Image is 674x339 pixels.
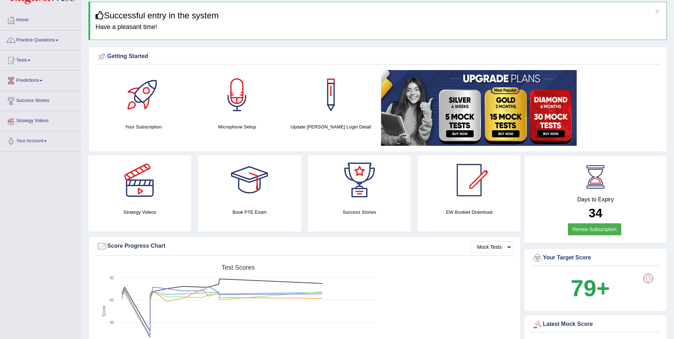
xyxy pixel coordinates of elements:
[568,223,621,235] a: Renew Subscription
[97,241,512,252] div: Score Progress Chart
[198,208,301,216] h4: Book PTE Exam
[655,7,659,15] button: ×
[381,70,577,146] img: small5.jpg
[110,298,114,302] text: 60
[288,123,374,131] h4: Update [PERSON_NAME] Login Detail
[532,253,659,263] div: Your Target Score
[308,208,411,216] h4: Success Stories
[571,275,610,301] b: 79+
[0,71,81,88] a: Predictions
[418,208,520,216] h4: EW Booklet Download
[589,206,603,220] b: 34
[102,305,106,317] tspan: Score
[0,10,81,28] a: Home
[100,123,187,131] h4: Your Subscription
[0,131,81,149] a: Your Account
[0,91,81,109] a: Success Stories
[88,208,191,216] h4: Strategy Videos
[110,320,114,324] text: 30
[0,30,81,48] a: Practice Questions
[110,276,114,280] text: 90
[0,51,81,68] a: Tests
[194,123,281,131] h4: Microphone Setup
[221,264,255,271] tspan: Test scores
[0,111,81,129] a: Strategy Videos
[96,11,661,20] h3: Successful entry in the system
[96,24,661,31] h4: Have a pleasant time!
[532,319,659,330] div: Latest Mock Score
[532,196,659,203] h4: Days to Expiry
[97,51,659,62] div: Getting Started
